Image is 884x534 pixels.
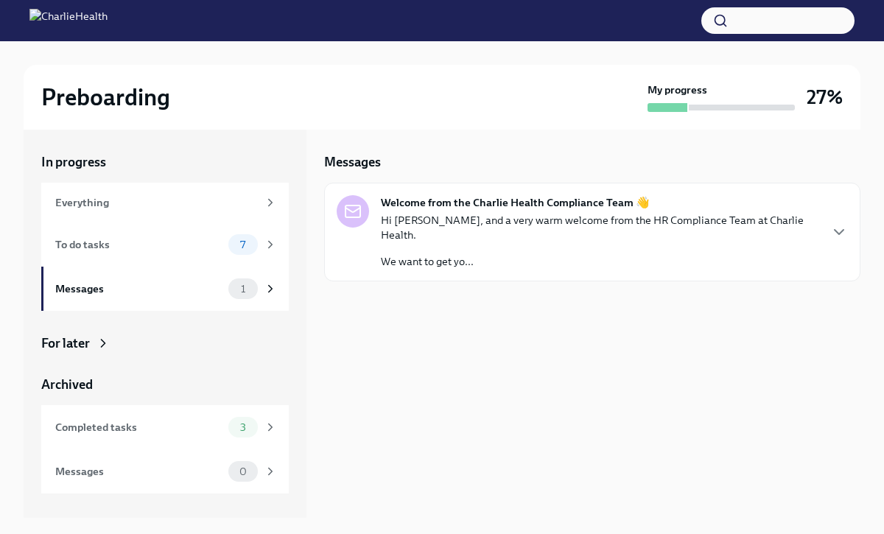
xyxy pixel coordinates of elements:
strong: Welcome from the Charlie Health Compliance Team 👋 [381,195,650,210]
p: Hi [PERSON_NAME], and a very warm welcome from the HR Compliance Team at Charlie Health. [381,213,818,242]
div: To do tasks [55,236,222,253]
span: 0 [231,466,256,477]
img: CharlieHealth [29,9,108,32]
strong: My progress [648,82,707,97]
a: To do tasks7 [41,222,289,267]
a: In progress [41,153,289,171]
div: Messages [55,463,222,479]
a: Completed tasks3 [41,405,289,449]
div: Everything [55,194,258,211]
h2: Preboarding [41,82,170,112]
p: We want to get yo... [381,254,818,269]
span: 7 [231,239,254,250]
a: For later [41,334,289,352]
a: Archived [41,376,289,393]
h3: 27% [807,84,843,110]
span: 1 [232,284,254,295]
div: Messages [55,281,222,297]
a: Messages0 [41,449,289,493]
span: 3 [231,422,255,433]
a: Everything [41,183,289,222]
h5: Messages [324,153,381,171]
div: For later [41,334,90,352]
a: Messages1 [41,267,289,311]
div: Completed tasks [55,419,222,435]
